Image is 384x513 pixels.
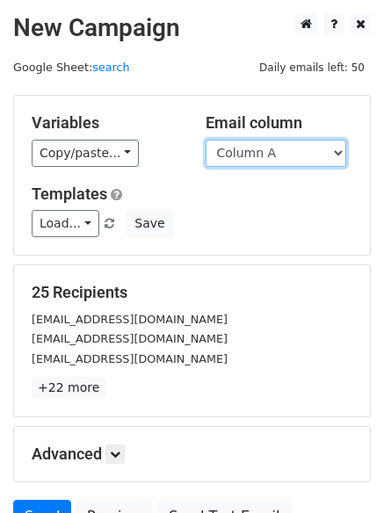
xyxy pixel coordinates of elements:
[206,113,353,133] h5: Email column
[32,313,228,326] small: [EMAIL_ADDRESS][DOMAIN_NAME]
[32,352,228,365] small: [EMAIL_ADDRESS][DOMAIN_NAME]
[13,13,371,43] h2: New Campaign
[32,140,139,167] a: Copy/paste...
[32,444,352,464] h5: Advanced
[13,61,130,74] small: Google Sheet:
[32,377,105,399] a: +22 more
[32,283,352,302] h5: 25 Recipients
[32,332,228,345] small: [EMAIL_ADDRESS][DOMAIN_NAME]
[92,61,129,74] a: search
[253,58,371,77] span: Daily emails left: 50
[127,210,172,237] button: Save
[253,61,371,74] a: Daily emails left: 50
[32,184,107,203] a: Templates
[32,210,99,237] a: Load...
[296,429,384,513] iframe: Chat Widget
[32,113,179,133] h5: Variables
